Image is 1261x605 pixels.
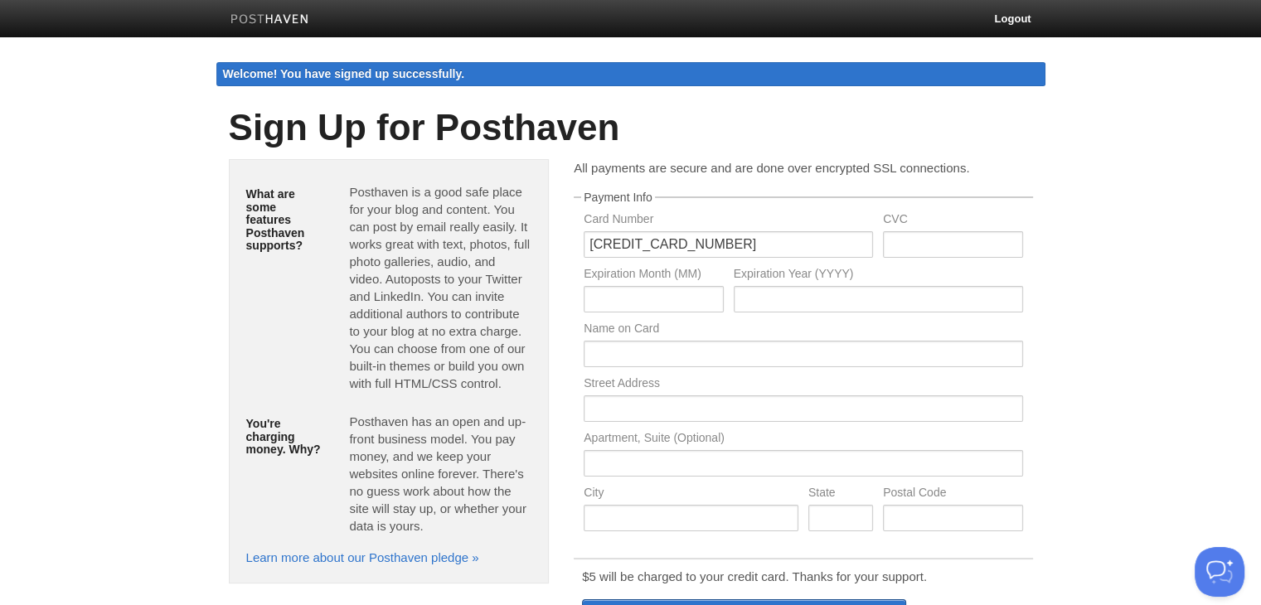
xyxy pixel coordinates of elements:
label: Expiration Month (MM) [584,268,723,283]
iframe: Help Scout Beacon - Open [1195,547,1244,597]
label: Street Address [584,377,1022,393]
label: Name on Card [584,322,1022,338]
label: Postal Code [883,486,1022,502]
h5: You're charging money. Why? [246,418,325,456]
legend: Payment Info [581,191,655,203]
div: Welcome! You have signed up successfully. [216,62,1045,86]
label: CVC [883,213,1022,229]
p: $5 will be charged to your credit card. Thanks for your support. [582,568,1024,585]
label: City [584,486,798,502]
label: Card Number [584,213,873,229]
h1: Sign Up for Posthaven [229,108,1033,148]
p: Posthaven is a good safe place for your blog and content. You can post by email really easily. It... [349,183,531,392]
label: Apartment, Suite (Optional) [584,432,1022,448]
img: Posthaven-bar [230,14,309,27]
label: Expiration Year (YYYY) [734,268,1023,283]
label: State [808,486,873,502]
p: Posthaven has an open and up-front business model. You pay money, and we keep your websites onlin... [349,413,531,535]
p: All payments are secure and are done over encrypted SSL connections. [574,159,1032,177]
a: Learn more about our Posthaven pledge » [246,550,479,564]
h5: What are some features Posthaven supports? [246,188,325,252]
